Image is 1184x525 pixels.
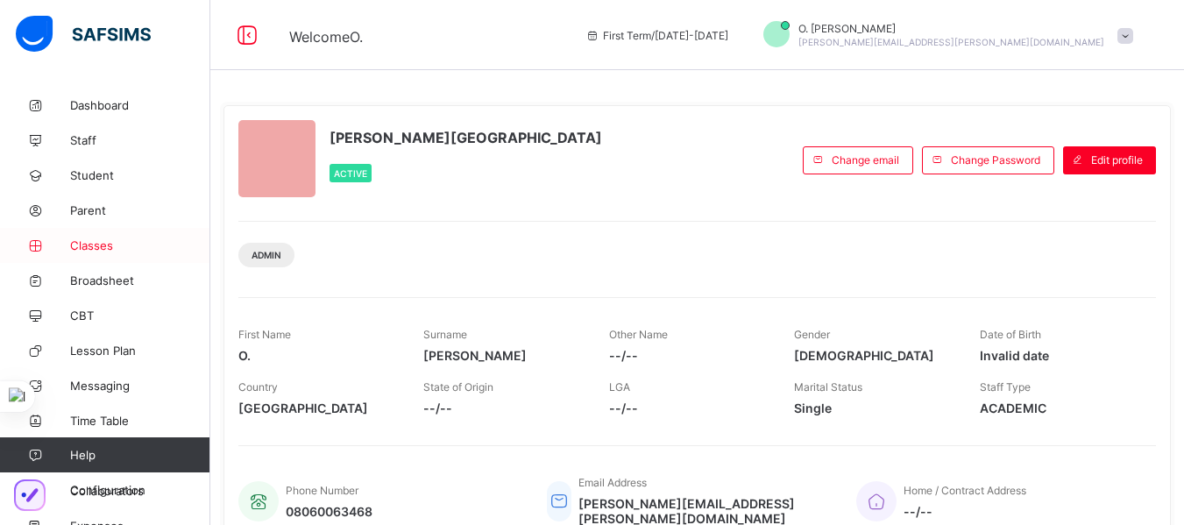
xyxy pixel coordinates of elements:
span: Email Address [578,476,647,489]
span: Active [334,168,367,179]
span: Broadsheet [70,273,210,287]
span: Change Password [951,153,1040,167]
span: [PERSON_NAME][GEOGRAPHIC_DATA] [330,129,602,146]
span: Edit profile [1091,153,1143,167]
span: Student [70,168,210,182]
span: Marital Status [794,380,862,394]
span: LGA [609,380,630,394]
span: State of Origin [423,380,493,394]
div: O.Ajayi [746,21,1142,50]
span: Help [70,448,209,462]
span: Configuration [70,483,209,497]
span: Parent [70,203,210,217]
span: Messaging [70,379,210,393]
span: [PERSON_NAME][EMAIL_ADDRESS][PERSON_NAME][DOMAIN_NAME] [798,37,1104,47]
span: Dashboard [70,98,210,112]
span: Staff Type [980,380,1031,394]
span: Surname [423,328,467,341]
span: [PERSON_NAME] [423,348,582,363]
span: Date of Birth [980,328,1041,341]
span: --/-- [904,504,1026,519]
span: Country [238,380,278,394]
span: First Name [238,328,291,341]
span: O. [238,348,397,363]
span: Other Name [609,328,668,341]
span: Welcome O. [289,28,363,46]
span: Admin [252,250,281,260]
span: --/-- [423,401,582,415]
span: Home / Contract Address [904,484,1026,497]
span: [DEMOGRAPHIC_DATA] [794,348,953,363]
span: Time Table [70,414,210,428]
span: 08060063468 [286,504,372,519]
span: --/-- [609,401,768,415]
span: CBT [70,309,210,323]
span: O. [PERSON_NAME] [798,22,1104,35]
span: [GEOGRAPHIC_DATA] [238,401,397,415]
span: ACADEMIC [980,401,1138,415]
span: Classes [70,238,210,252]
span: session/term information [585,29,728,42]
span: Change email [832,153,899,167]
span: Lesson Plan [70,344,210,358]
span: --/-- [609,348,768,363]
span: Invalid date [980,348,1138,363]
span: Gender [794,328,830,341]
img: safsims [16,16,151,53]
span: Phone Number [286,484,358,497]
span: Single [794,401,953,415]
span: Staff [70,133,210,147]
